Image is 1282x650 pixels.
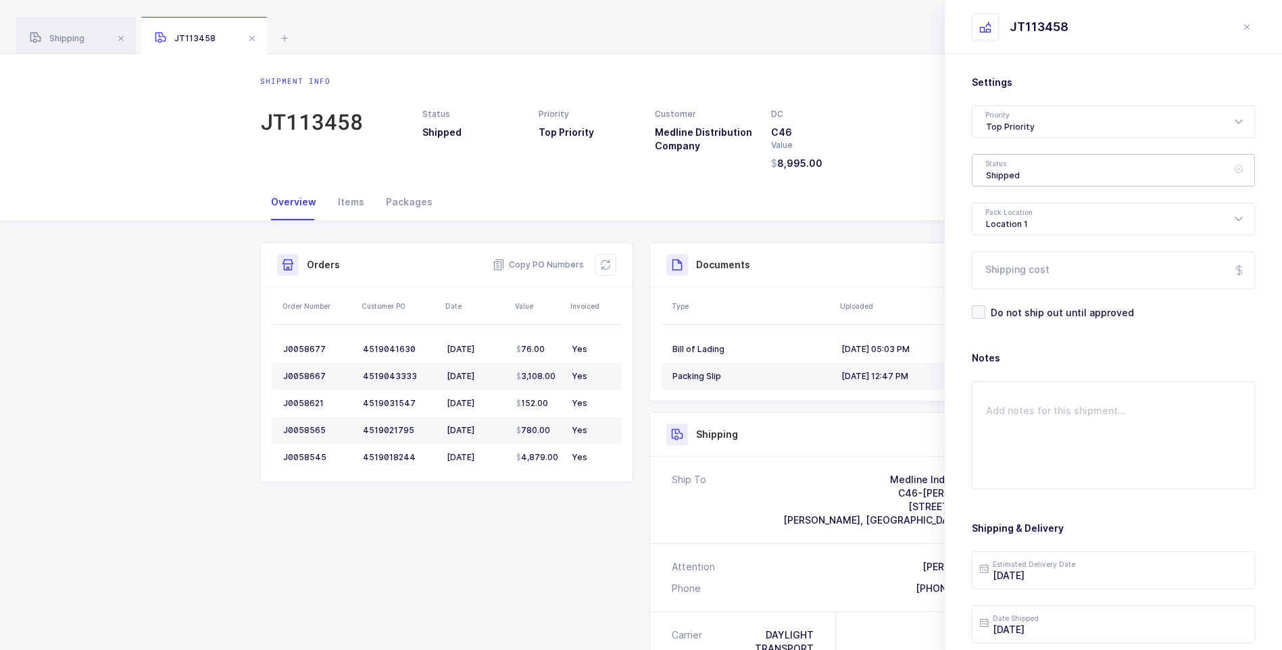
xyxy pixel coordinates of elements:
span: Yes [572,371,587,381]
h3: Shipping & Delivery [972,522,1255,535]
div: Packages [375,184,443,220]
div: JT113458 [1010,19,1068,35]
div: J0058565 [283,425,352,436]
div: Customer [655,108,755,120]
div: Phone [672,582,701,595]
div: [PERSON_NAME] [922,560,1000,574]
span: 8,995.00 [771,157,822,170]
div: Date [445,301,507,311]
h3: Notes [972,351,1255,365]
div: Medline Industries, Inc. [783,473,1000,486]
div: Items [327,184,375,220]
div: [DATE] [447,425,506,436]
div: Bill of Lading [672,344,831,355]
div: 4519043333 [363,371,436,382]
div: [PHONE_NUMBER] [916,582,1000,595]
h3: Documents [696,258,750,272]
div: Value [771,139,871,151]
h3: Shipping [696,428,738,441]
div: [DATE] [447,344,506,355]
button: close drawer [1239,19,1255,35]
input: Shipping cost [972,251,1255,289]
span: Yes [572,398,587,408]
div: Uploaded [840,301,1007,311]
div: [STREET_ADDRESS] [783,500,1000,514]
h3: Medline Distribution Company [655,126,755,153]
h3: C46 [771,126,871,139]
div: 4519018244 [363,452,436,463]
div: J0058667 [283,371,352,382]
div: [DATE] [447,398,506,409]
div: Overview [260,184,327,220]
div: [DATE] [447,452,506,463]
span: Do not ship out until approved [985,306,1134,319]
span: 152.00 [516,398,548,409]
h3: Top Priority [539,126,639,139]
div: Shipment info [260,76,363,86]
div: Ship To [672,473,706,527]
span: 780.00 [516,425,550,436]
div: Customer PO [362,301,437,311]
span: Yes [572,452,587,462]
div: [DATE] [447,371,506,382]
span: 4,879.00 [516,452,558,463]
div: Invoiced [570,301,618,311]
div: Packing Slip [672,371,831,382]
div: 4519021795 [363,425,436,436]
div: C46-[PERSON_NAME] [783,486,1000,500]
div: Attention [672,560,715,574]
span: Shipping [30,33,84,43]
span: Yes [572,425,587,435]
div: 4519041630 [363,344,436,355]
div: J0058545 [283,452,352,463]
div: J0058677 [283,344,352,355]
span: Yes [572,344,587,354]
div: [DATE] 12:47 PM [841,371,1000,382]
div: Status [422,108,522,120]
div: DC [771,108,871,120]
button: Copy PO Numbers [493,258,584,272]
span: JT113458 [155,33,216,43]
span: [PERSON_NAME], [GEOGRAPHIC_DATA], 95377 [783,514,1000,526]
h3: Settings [972,76,1255,89]
span: 3,108.00 [516,371,556,382]
div: 4519031547 [363,398,436,409]
h3: Shipped [422,126,522,139]
span: 76.00 [516,344,545,355]
div: Value [515,301,562,311]
h3: Orders [307,258,340,272]
div: [DATE] 05:03 PM [841,344,1000,355]
div: J0058621 [283,398,352,409]
div: Type [672,301,832,311]
div: Order Number [282,301,353,311]
div: Priority [539,108,639,120]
